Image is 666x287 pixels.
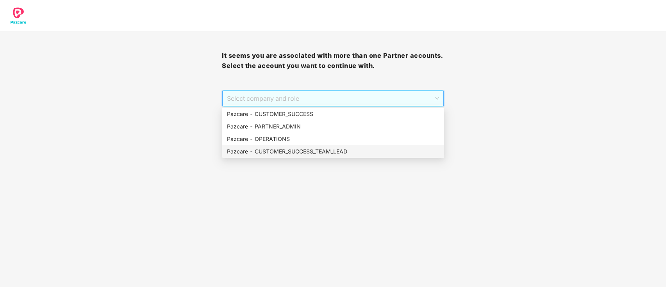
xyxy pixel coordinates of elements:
[222,120,444,133] div: Pazcare - PARTNER_ADMIN
[227,91,439,106] span: Select company and role
[222,51,444,71] h3: It seems you are associated with more than one Partner accounts. Select the account you want to c...
[227,147,439,156] div: Pazcare - CUSTOMER_SUCCESS_TEAM_LEAD
[227,110,439,118] div: Pazcare - CUSTOMER_SUCCESS
[222,108,444,120] div: Pazcare - CUSTOMER_SUCCESS
[227,135,439,143] div: Pazcare - OPERATIONS
[222,145,444,158] div: Pazcare - CUSTOMER_SUCCESS_TEAM_LEAD
[227,122,439,131] div: Pazcare - PARTNER_ADMIN
[222,133,444,145] div: Pazcare - OPERATIONS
